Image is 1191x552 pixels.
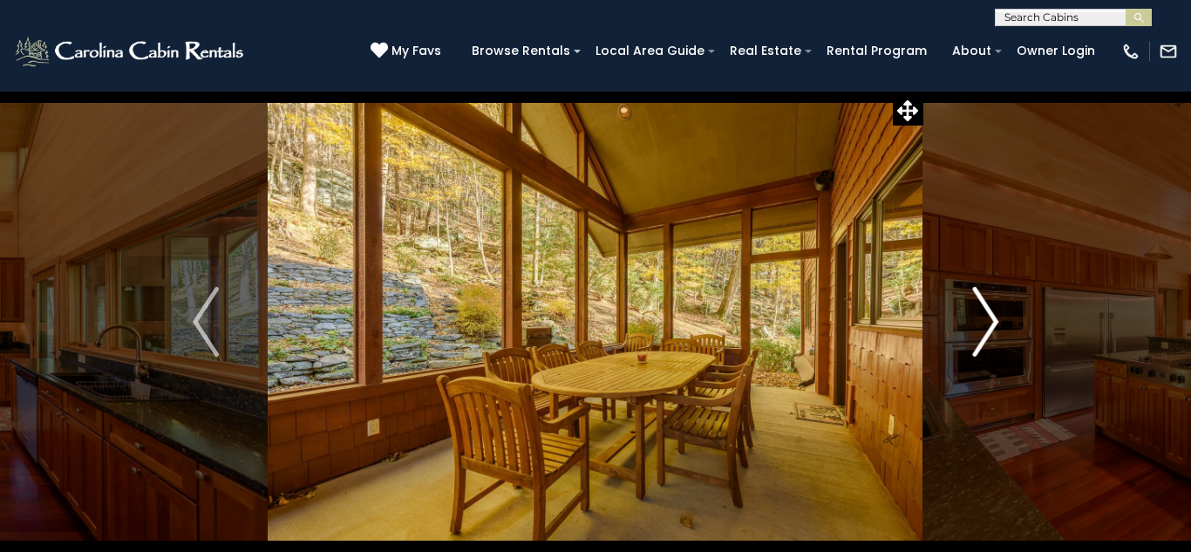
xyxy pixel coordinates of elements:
a: My Favs [371,42,446,61]
a: Local Area Guide [587,37,713,65]
img: White-1-2.png [13,34,248,69]
img: arrow [193,287,219,357]
img: phone-regular-white.png [1121,42,1140,61]
a: Owner Login [1008,37,1104,65]
img: arrow [972,287,998,357]
a: Real Estate [721,37,810,65]
span: My Favs [391,42,441,60]
a: Rental Program [818,37,936,65]
a: Browse Rentals [463,37,579,65]
img: mail-regular-white.png [1159,42,1178,61]
a: About [943,37,1000,65]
